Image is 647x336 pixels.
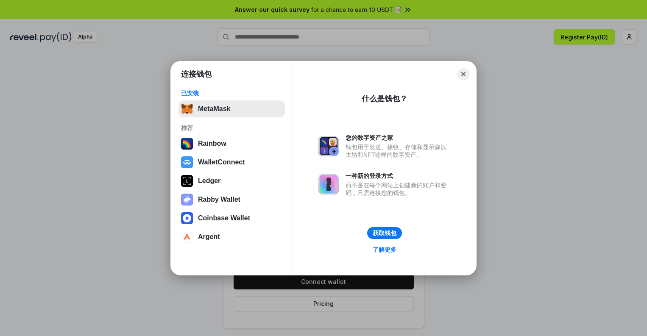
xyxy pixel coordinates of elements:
button: Rainbow [178,135,285,152]
button: Ledger [178,172,285,189]
div: 推荐 [181,124,282,132]
img: svg+xml,%3Csvg%20xmlns%3D%22http%3A%2F%2Fwww.w3.org%2F2000%2Fsvg%22%20fill%3D%22none%22%20viewBox... [181,194,193,205]
div: Rabby Wallet [198,196,240,203]
div: Argent [198,233,220,241]
div: 钱包用于发送、接收、存储和显示像以太坊和NFT这样的数字资产。 [346,143,451,158]
div: Ledger [198,177,220,185]
img: svg+xml,%3Csvg%20xmlns%3D%22http%3A%2F%2Fwww.w3.org%2F2000%2Fsvg%22%20fill%3D%22none%22%20viewBox... [318,136,339,156]
img: svg+xml,%3Csvg%20width%3D%2228%22%20height%3D%2228%22%20viewBox%3D%220%200%2028%2028%22%20fill%3D... [181,212,193,224]
div: Rainbow [198,140,226,147]
img: svg+xml,%3Csvg%20width%3D%2228%22%20height%3D%2228%22%20viewBox%3D%220%200%2028%2028%22%20fill%3D... [181,231,193,243]
button: Argent [178,228,285,245]
div: 而不是在每个网站上创建新的账户和密码，只需连接您的钱包。 [346,181,451,197]
h1: 连接钱包 [181,69,212,79]
button: Close [457,68,469,80]
div: WalletConnect [198,158,245,166]
img: svg+xml,%3Csvg%20xmlns%3D%22http%3A%2F%2Fwww.w3.org%2F2000%2Fsvg%22%20width%3D%2228%22%20height%3... [181,175,193,187]
button: 获取钱包 [367,227,402,239]
img: svg+xml,%3Csvg%20fill%3D%22none%22%20height%3D%2233%22%20viewBox%3D%220%200%2035%2033%22%20width%... [181,103,193,115]
div: 已安装 [181,89,282,97]
button: Coinbase Wallet [178,210,285,227]
div: 什么是钱包？ [362,94,407,104]
a: 了解更多 [368,244,402,255]
img: svg+xml,%3Csvg%20xmlns%3D%22http%3A%2F%2Fwww.w3.org%2F2000%2Fsvg%22%20fill%3D%22none%22%20viewBox... [318,174,339,194]
button: Rabby Wallet [178,191,285,208]
div: MetaMask [198,105,230,113]
button: WalletConnect [178,154,285,171]
div: 了解更多 [373,246,396,253]
img: svg+xml,%3Csvg%20width%3D%2228%22%20height%3D%2228%22%20viewBox%3D%220%200%2028%2028%22%20fill%3D... [181,156,193,168]
div: 获取钱包 [373,229,396,237]
img: svg+xml,%3Csvg%20width%3D%22120%22%20height%3D%22120%22%20viewBox%3D%220%200%20120%20120%22%20fil... [181,138,193,150]
div: Coinbase Wallet [198,214,250,222]
button: MetaMask [178,100,285,117]
div: 您的数字资产之家 [346,134,451,142]
div: 一种新的登录方式 [346,172,451,180]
